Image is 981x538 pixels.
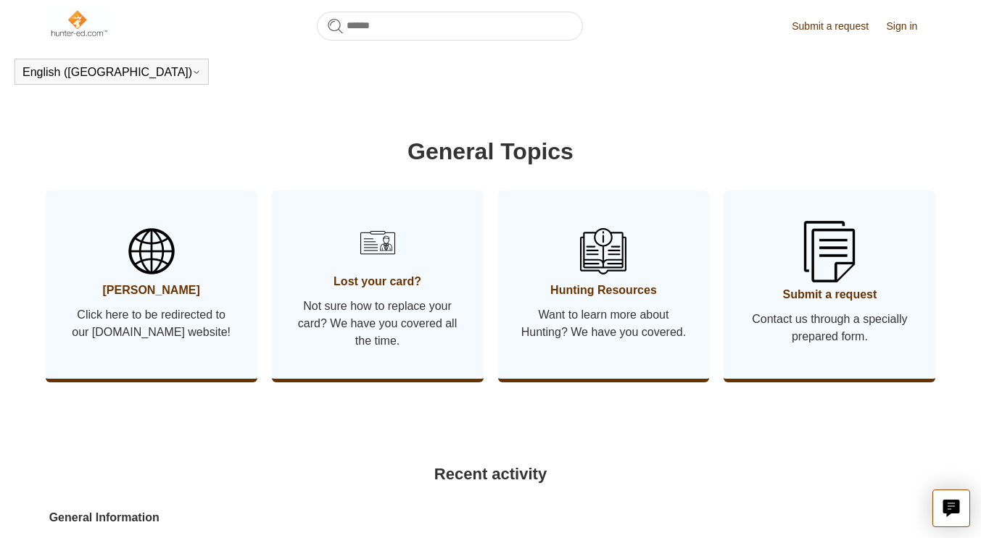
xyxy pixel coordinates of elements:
[745,286,914,303] span: Submit a request
[128,228,175,274] img: 01HZPCYSBW5AHTQ31RY2D2VRJS
[49,509,667,526] a: General Information
[355,219,401,266] img: 01HZPCYSH6ZB6VTWVB6HCD0F6B
[294,298,462,350] span: Not sure how to replace your card? We have you covered all the time.
[804,221,855,282] img: 01HZPCYSSKB2GCFG1V3YA1JVB9
[46,190,257,379] a: [PERSON_NAME] Click here to be redirected to our [DOMAIN_NAME] website!
[724,190,935,379] a: Submit a request Contact us through a specially prepared form.
[272,190,484,379] a: Lost your card? Not sure how to replace your card? We have you covered all the time.
[49,462,932,486] h2: Recent activity
[792,19,883,34] a: Submit a request
[745,311,914,345] span: Contact us through a specially prepared form.
[317,12,583,41] input: Search
[49,9,108,38] img: Hunter-Ed Help Center home page
[49,134,932,169] h1: General Topics
[67,282,236,299] span: [PERSON_NAME]
[498,190,710,379] a: Hunting Resources Want to learn more about Hunting? We have you covered.
[67,306,236,341] span: Click here to be redirected to our [DOMAIN_NAME] website!
[887,19,932,34] a: Sign in
[294,273,462,290] span: Lost your card?
[932,489,970,527] button: Live chat
[22,66,201,79] button: English ([GEOGRAPHIC_DATA])
[580,228,626,274] img: 01HZPCYSN9AJKKHAEXNV8VQ106
[520,282,688,299] span: Hunting Resources
[520,306,688,341] span: Want to learn more about Hunting? We have you covered.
